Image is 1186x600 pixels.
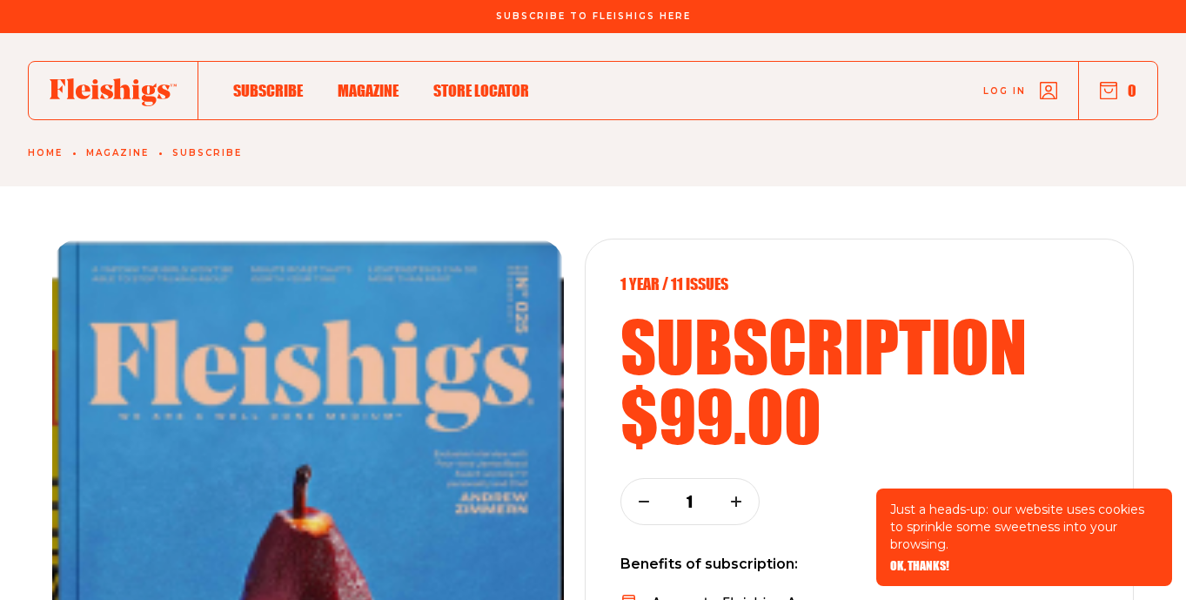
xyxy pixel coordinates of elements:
[620,381,1098,450] h2: $99.00
[492,11,694,20] a: Subscribe To Fleishigs Here
[620,311,1098,381] h2: subscription
[172,148,242,158] a: Subscribe
[620,274,1098,293] p: 1 year / 11 Issues
[433,81,529,100] span: Store locator
[433,78,529,102] a: Store locator
[496,11,691,22] span: Subscribe To Fleishigs Here
[1100,81,1136,100] button: 0
[890,501,1158,553] p: Just a heads-up: our website uses cookies to sprinkle some sweetness into your browsing.
[890,560,949,572] button: OK, THANKS!
[983,82,1057,99] a: Log in
[679,492,701,511] p: 1
[338,78,399,102] a: Magazine
[620,553,1098,576] p: Benefits of subscription:
[28,148,63,158] a: Home
[86,148,149,158] a: Magazine
[983,84,1026,98] span: Log in
[233,78,303,102] a: Subscribe
[338,81,399,100] span: Magazine
[233,81,303,100] span: Subscribe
